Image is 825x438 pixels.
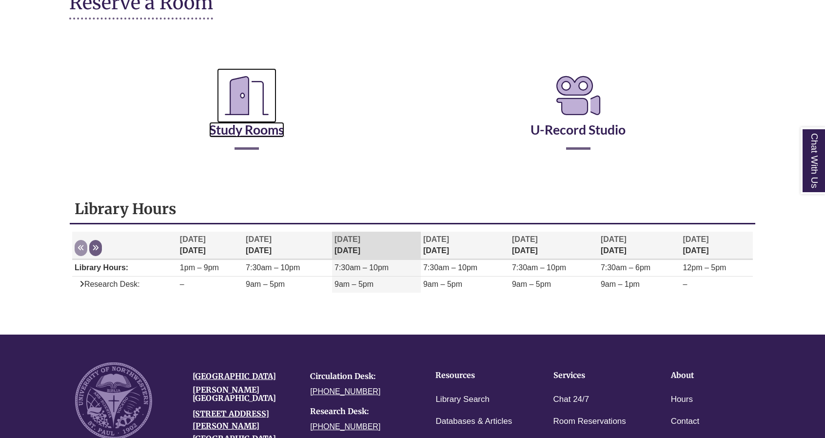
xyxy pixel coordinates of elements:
th: [DATE] [680,232,753,259]
span: 7:30am – 10pm [423,263,477,272]
a: Chat 24/7 [553,393,589,407]
a: [PHONE_NUMBER] [310,422,380,431]
span: [DATE] [601,235,627,243]
a: U-Record Studio [530,98,626,138]
span: 9am – 5pm [334,280,373,288]
span: [DATE] [334,235,360,243]
h4: Research Desk: [310,407,413,416]
span: 9am – 5pm [512,280,551,288]
button: Previous week [75,240,87,256]
h4: About [671,371,758,380]
th: [DATE] [177,232,243,259]
th: [DATE] [421,232,510,259]
a: Hours [671,393,693,407]
span: [DATE] [246,235,272,243]
span: [DATE] [180,235,206,243]
span: – [683,280,687,288]
span: [DATE] [683,235,708,243]
th: [DATE] [332,232,421,259]
th: [DATE] [243,232,332,259]
span: [DATE] [423,235,449,243]
a: Library Search [435,393,490,407]
span: [DATE] [512,235,538,243]
a: Study Rooms [209,98,284,138]
span: – [180,280,184,288]
th: [DATE] [598,232,681,259]
span: 9am – 5pm [246,280,285,288]
div: Reserve a Room [69,44,756,179]
th: [DATE] [510,232,598,259]
a: [GEOGRAPHIC_DATA] [193,371,276,381]
h4: Resources [435,371,523,380]
h4: [PERSON_NAME][GEOGRAPHIC_DATA] [193,386,295,403]
td: Library Hours: [72,260,177,277]
h4: Services [553,371,641,380]
span: 7:30am – 10pm [334,263,389,272]
a: Databases & Articles [435,415,512,429]
span: 7:30am – 10pm [246,263,300,272]
div: Library Hours [70,195,755,310]
span: 9am – 1pm [601,280,640,288]
span: Research Desk: [75,280,140,288]
a: Contact [671,415,700,429]
span: 9am – 5pm [423,280,462,288]
span: 12pm – 5pm [683,263,726,272]
h1: Library Hours [75,199,750,218]
span: 7:30am – 10pm [512,263,566,272]
a: Room Reservations [553,415,626,429]
button: Next week [89,240,102,256]
span: 7:30am – 6pm [601,263,650,272]
span: 1pm – 9pm [180,263,219,272]
div: Libchat [69,320,756,325]
h4: Circulation Desk: [310,372,413,381]
a: [PHONE_NUMBER] [310,387,380,396]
